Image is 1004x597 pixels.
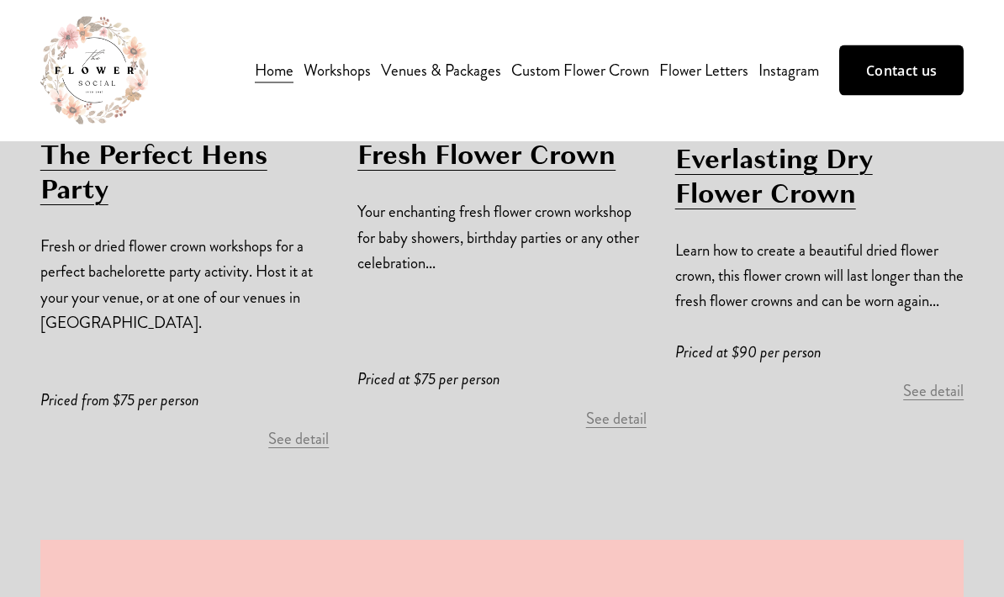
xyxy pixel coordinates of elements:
p: Fresh or dried flower crown workshops for a perfect bachelorette party activity. Host it at your ... [40,235,329,336]
a: Everlasting Dry Flower Crown [675,140,873,214]
a: Venues & Packages [381,56,501,85]
em: Priced at $90 per person [675,342,822,364]
a: See detail [903,380,964,403]
a: Fresh Flower Crown [357,136,616,175]
a: The Perfect Hens Party [40,136,267,209]
a: See detail [586,408,647,431]
a: Home [255,56,293,85]
a: Instagram [758,56,819,85]
p: Learn how to create a beautiful dried flower crown, this flower crown will last longer than the f... [675,239,964,366]
em: Priced from $75 per person [40,390,199,412]
a: Custom Flower Crown [511,56,649,85]
em: Priced at $75 per person [357,369,500,391]
a: Flower Letters [659,56,748,85]
a: folder dropdown [304,56,371,85]
a: Contact us [839,45,964,96]
p: Your enchanting fresh flower crown workshop for baby showers, birthday parties or any other celeb... [357,200,646,277]
img: The Flower Social [40,17,148,124]
span: Workshops [304,58,371,83]
a: See detail [268,428,329,451]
